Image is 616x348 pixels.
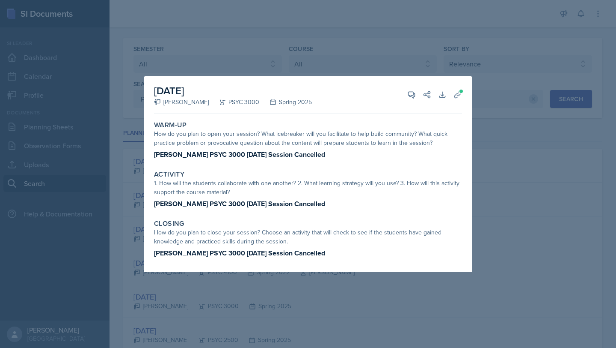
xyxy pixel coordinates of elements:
label: Warm-Up [154,121,187,129]
label: Activity [154,170,184,179]
div: PSYC 3000 [209,98,259,107]
div: How do you plan to open your session? What icebreaker will you facilitate to help build community... [154,129,462,147]
strong: [PERSON_NAME] PSYC 3000 [DATE] Session Cancelled [154,248,325,258]
div: 1. How will the students collaborate with one another? 2. What learning strategy will you use? 3.... [154,179,462,197]
label: Closing [154,219,184,228]
div: How do you plan to close your session? Choose an activity that will check to see if the students ... [154,228,462,246]
h2: [DATE] [154,83,312,99]
strong: [PERSON_NAME] PSYC 3000 [DATE] Session Cancelled [154,150,325,159]
div: [PERSON_NAME] [154,98,209,107]
strong: [PERSON_NAME] PSYC 3000 [DATE] Session Cancelled [154,199,325,209]
div: Spring 2025 [259,98,312,107]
